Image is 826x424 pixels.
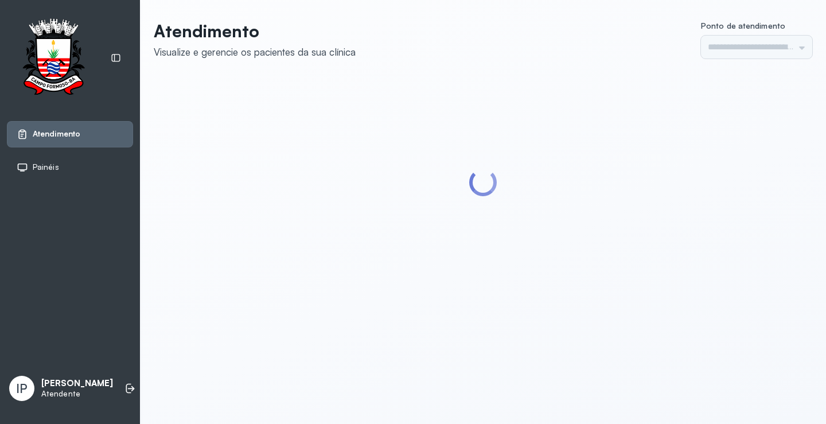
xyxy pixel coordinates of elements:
[33,129,80,139] span: Atendimento
[154,21,356,41] p: Atendimento
[12,18,95,98] img: Logotipo do estabelecimento
[41,389,113,399] p: Atendente
[17,129,123,140] a: Atendimento
[701,21,785,30] span: Ponto de atendimento
[41,378,113,389] p: [PERSON_NAME]
[154,46,356,58] div: Visualize e gerencie os pacientes da sua clínica
[33,162,59,172] span: Painéis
